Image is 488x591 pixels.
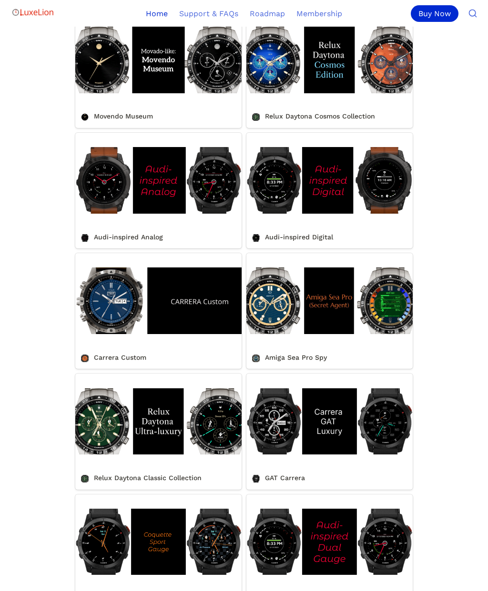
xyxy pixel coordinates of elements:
a: Carrera Custom [75,253,242,369]
a: Audi-inspired Digital [246,133,413,248]
div: Buy Now [411,5,458,22]
a: GAT Carrera [246,374,413,489]
a: Buy Now [411,5,462,22]
img: Logo [11,3,54,22]
a: Audi-inspired Analog [75,133,242,248]
a: Movendo Museum [75,12,242,128]
a: Relux Daytona Cosmos Collection [246,12,413,128]
a: Relux Daytona Classic Collection [75,374,242,489]
a: Amiga Sea Pro Spy [246,253,413,369]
